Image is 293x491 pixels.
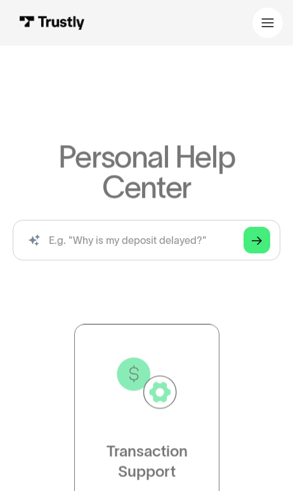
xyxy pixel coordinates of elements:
[13,220,280,260] form: Search
[13,142,280,203] h1: Personal Help Center
[106,442,187,482] div: Transaction Support
[13,220,280,260] input: search
[19,16,85,30] img: Trustly Logo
